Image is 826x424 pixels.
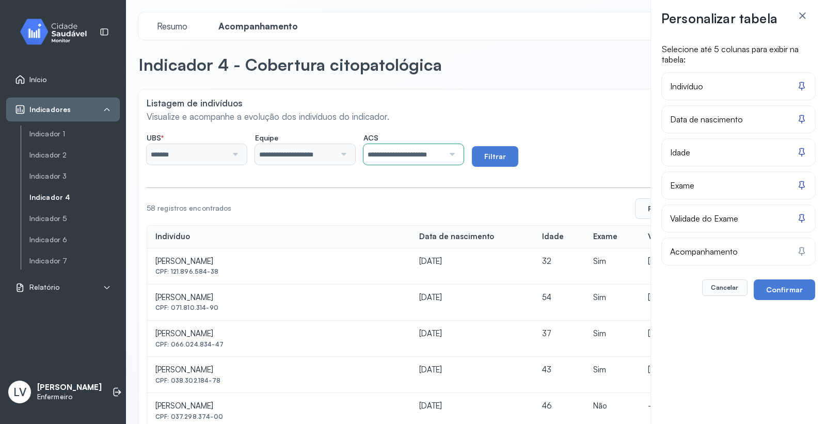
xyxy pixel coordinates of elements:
span: Indivíduo [670,81,703,91]
span: Acompanhamento [670,246,738,257]
span: Validade do Exame [670,213,738,224]
span: Idade [670,147,690,158]
button: Confirmar [754,279,815,300]
span: Exame [670,180,694,191]
span: Data de nascimento [670,114,743,124]
button: Cancelar [702,279,747,296]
